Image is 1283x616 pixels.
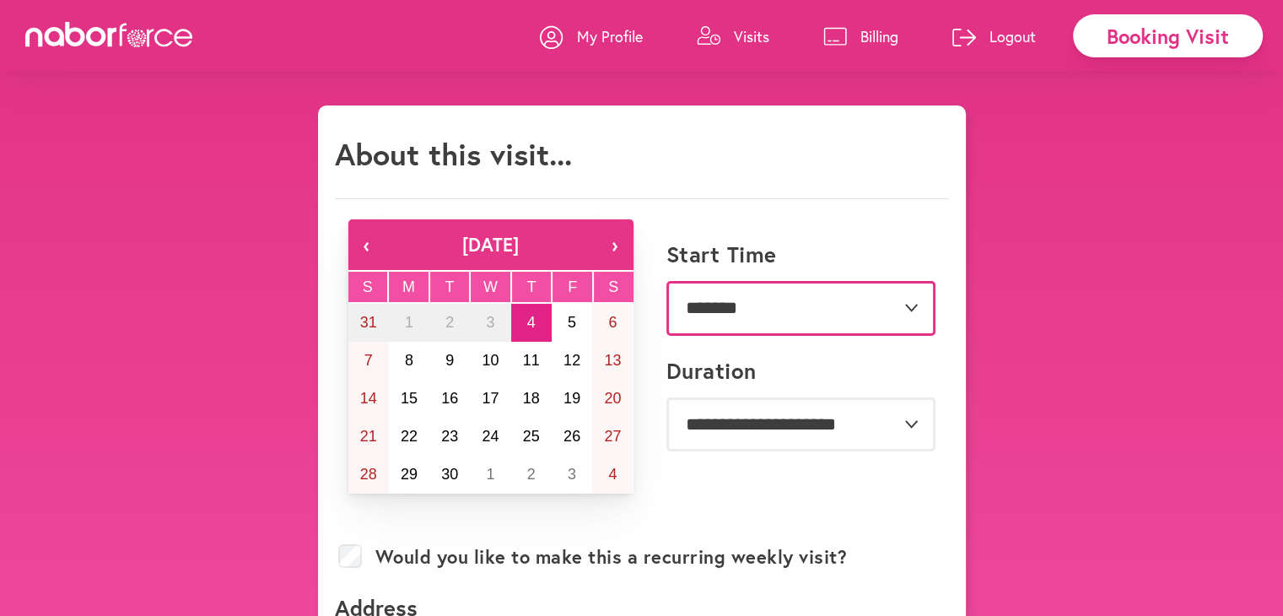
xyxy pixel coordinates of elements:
[348,342,389,380] button: September 7, 2025
[592,342,633,380] button: September 13, 2025
[734,26,769,46] p: Visits
[666,358,757,384] label: Duration
[348,418,389,456] button: September 21, 2025
[360,466,377,483] abbr: September 28, 2025
[860,26,898,46] p: Billing
[405,352,413,369] abbr: September 8, 2025
[952,11,1036,62] a: Logout
[429,304,470,342] button: September 2, 2025
[823,11,898,62] a: Billing
[441,428,458,445] abbr: September 23, 2025
[540,11,643,62] a: My Profile
[486,466,494,483] abbr: October 1, 2025
[389,342,429,380] button: September 8, 2025
[568,314,576,331] abbr: September 5, 2025
[401,390,418,407] abbr: September 15, 2025
[527,466,536,483] abbr: October 2, 2025
[604,428,621,445] abbr: September 27, 2025
[483,278,498,295] abbr: Wednesday
[445,352,454,369] abbr: September 9, 2025
[604,352,621,369] abbr: September 13, 2025
[989,26,1036,46] p: Logout
[360,314,377,331] abbr: August 31, 2025
[592,304,633,342] button: September 6, 2025
[523,390,540,407] abbr: September 18, 2025
[470,380,510,418] button: September 17, 2025
[429,342,470,380] button: September 9, 2025
[429,418,470,456] button: September 23, 2025
[389,418,429,456] button: September 22, 2025
[592,380,633,418] button: September 20, 2025
[568,278,577,295] abbr: Friday
[402,278,415,295] abbr: Monday
[375,546,848,568] label: Would you like to make this a recurring weekly visit?
[552,304,592,342] button: September 5, 2025
[604,390,621,407] abbr: September 20, 2025
[552,418,592,456] button: September 26, 2025
[348,380,389,418] button: September 14, 2025
[697,11,769,62] a: Visits
[527,278,536,295] abbr: Thursday
[511,342,552,380] button: September 11, 2025
[511,304,552,342] button: September 4, 2025
[389,304,429,342] button: September 1, 2025
[592,418,633,456] button: September 27, 2025
[389,380,429,418] button: September 15, 2025
[486,314,494,331] abbr: September 3, 2025
[385,219,596,270] button: [DATE]
[389,456,429,494] button: September 29, 2025
[511,418,552,456] button: September 25, 2025
[445,314,454,331] abbr: September 2, 2025
[523,428,540,445] abbr: September 25, 2025
[563,428,580,445] abbr: September 26, 2025
[360,390,377,407] abbr: September 14, 2025
[608,314,617,331] abbr: September 6, 2025
[482,352,499,369] abbr: September 10, 2025
[568,466,576,483] abbr: October 3, 2025
[470,418,510,456] button: September 24, 2025
[429,456,470,494] button: September 30, 2025
[552,380,592,418] button: September 19, 2025
[429,380,470,418] button: September 16, 2025
[348,219,385,270] button: ‹
[577,26,643,46] p: My Profile
[552,342,592,380] button: September 12, 2025
[523,352,540,369] abbr: September 11, 2025
[470,456,510,494] button: October 1, 2025
[592,456,633,494] button: October 4, 2025
[666,241,777,267] label: Start Time
[360,428,377,445] abbr: September 21, 2025
[405,314,413,331] abbr: September 1, 2025
[363,278,373,295] abbr: Sunday
[511,456,552,494] button: October 2, 2025
[608,278,618,295] abbr: Saturday
[445,278,454,295] abbr: Tuesday
[552,456,592,494] button: October 3, 2025
[401,428,418,445] abbr: September 22, 2025
[482,428,499,445] abbr: September 24, 2025
[511,380,552,418] button: September 18, 2025
[527,314,536,331] abbr: September 4, 2025
[1073,14,1263,57] div: Booking Visit
[441,390,458,407] abbr: September 16, 2025
[596,219,633,270] button: ›
[608,466,617,483] abbr: October 4, 2025
[364,352,373,369] abbr: September 7, 2025
[401,466,418,483] abbr: September 29, 2025
[470,342,510,380] button: September 10, 2025
[335,136,572,172] h1: About this visit...
[482,390,499,407] abbr: September 17, 2025
[348,456,389,494] button: September 28, 2025
[441,466,458,483] abbr: September 30, 2025
[563,390,580,407] abbr: September 19, 2025
[348,304,389,342] button: August 31, 2025
[563,352,580,369] abbr: September 12, 2025
[470,304,510,342] button: September 3, 2025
